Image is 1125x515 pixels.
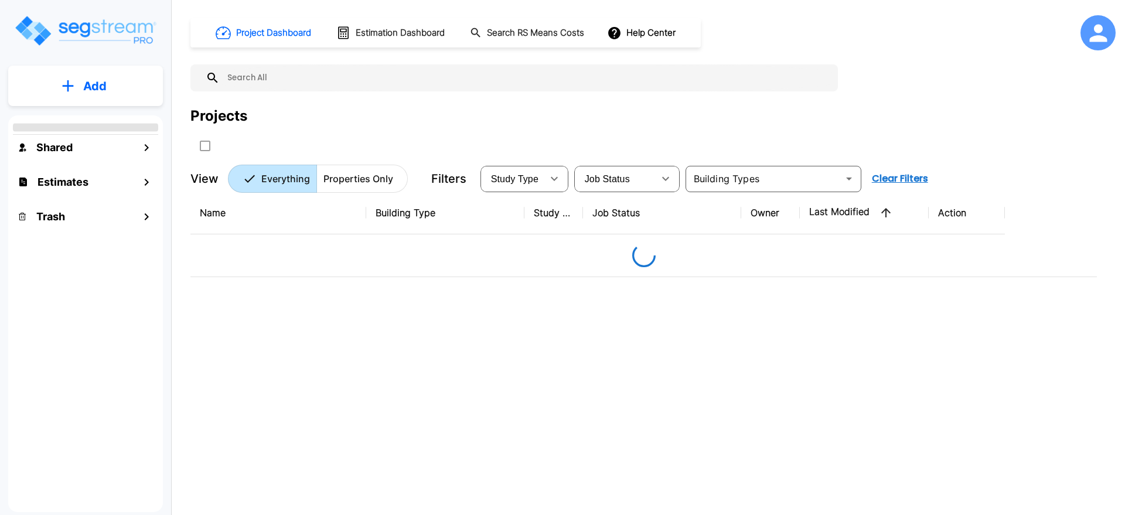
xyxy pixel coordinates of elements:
[689,170,838,187] input: Building Types
[37,174,88,190] h1: Estimates
[483,162,543,195] div: Select
[190,170,219,187] p: View
[867,167,933,190] button: Clear Filters
[211,20,318,46] button: Project Dashboard
[228,165,408,193] div: Platform
[583,192,741,234] th: Job Status
[323,172,393,186] p: Properties Only
[841,170,857,187] button: Open
[465,22,591,45] button: Search RS Means Costs
[36,139,73,155] h1: Shared
[585,174,630,184] span: Job Status
[605,22,680,44] button: Help Center
[316,165,408,193] button: Properties Only
[190,105,247,127] div: Projects
[236,26,311,40] h1: Project Dashboard
[524,192,583,234] th: Study Type
[741,192,800,234] th: Owner
[487,26,584,40] h1: Search RS Means Costs
[228,165,317,193] button: Everything
[190,192,366,234] th: Name
[929,192,1005,234] th: Action
[193,134,217,158] button: SelectAll
[261,172,310,186] p: Everything
[220,64,832,91] input: Search All
[366,192,524,234] th: Building Type
[83,77,107,95] p: Add
[8,69,163,103] button: Add
[800,192,929,234] th: Last Modified
[13,14,157,47] img: Logo
[332,21,451,45] button: Estimation Dashboard
[431,170,466,187] p: Filters
[36,209,65,224] h1: Trash
[356,26,445,40] h1: Estimation Dashboard
[577,162,654,195] div: Select
[491,174,538,184] span: Study Type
